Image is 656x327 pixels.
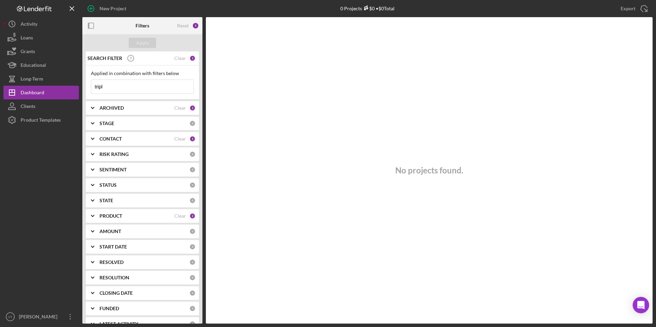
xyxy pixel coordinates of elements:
b: STAGE [99,121,114,126]
div: 0 [189,290,196,296]
div: 2 [189,213,196,219]
div: 0 [189,259,196,265]
b: CONTACT [99,136,122,142]
div: 0 [189,167,196,173]
div: Product Templates [21,113,61,129]
div: 0 Projects • $0 Total [340,5,395,11]
div: Educational [21,58,46,74]
button: Clients [3,99,79,113]
div: 0 [189,275,196,281]
b: Filters [136,23,149,28]
div: $0 [362,5,375,11]
div: Grants [21,45,35,60]
button: Export [614,2,653,15]
div: Clear [174,105,186,111]
div: 1 [189,105,196,111]
button: Long-Term [3,72,79,86]
div: 0 [189,182,196,188]
b: RESOLUTION [99,275,129,280]
b: LATEST ACTIVITY [99,321,138,327]
div: 1 [189,136,196,142]
div: Loans [21,31,33,46]
div: 0 [189,151,196,157]
button: Dashboard [3,86,79,99]
div: Dashboard [21,86,44,101]
b: CLOSING DATE [99,290,133,296]
b: SENTIMENT [99,167,127,172]
b: ARCHIVED [99,105,124,111]
div: Open Intercom Messenger [633,297,649,313]
div: 1 [189,55,196,61]
b: START DATE [99,244,127,250]
div: New Project [99,2,126,15]
div: 0 [189,244,196,250]
button: VT[PERSON_NAME] [3,310,79,324]
div: Reset [177,23,189,28]
div: 0 [189,321,196,327]
div: 0 [189,120,196,126]
button: Educational [3,58,79,72]
button: Grants [3,45,79,58]
text: VT [8,315,12,319]
button: Loans [3,31,79,45]
div: Clear [174,213,186,219]
button: Activity [3,17,79,31]
div: Long-Term [21,72,43,87]
b: AMOUNT [99,229,121,234]
div: Export [621,2,635,15]
b: RESOLVED [99,259,124,265]
button: New Project [82,2,133,15]
h3: No projects found. [395,166,463,175]
div: Clear [174,136,186,142]
div: Activity [21,17,37,33]
div: [PERSON_NAME] [17,310,62,325]
b: STATUS [99,182,117,188]
b: FUNDED [99,306,119,311]
div: Applied in combination with filters below [91,71,194,76]
div: 5 [192,22,199,29]
b: SEARCH FILTER [87,56,122,61]
button: Product Templates [3,113,79,127]
b: STATE [99,198,113,203]
b: RISK RATING [99,152,129,157]
div: 0 [189,305,196,312]
button: Apply [129,38,156,48]
div: 0 [189,228,196,234]
div: Clear [174,56,186,61]
div: Clients [21,99,35,115]
div: 0 [189,197,196,204]
div: Apply [136,38,149,48]
b: PRODUCT [99,213,122,219]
